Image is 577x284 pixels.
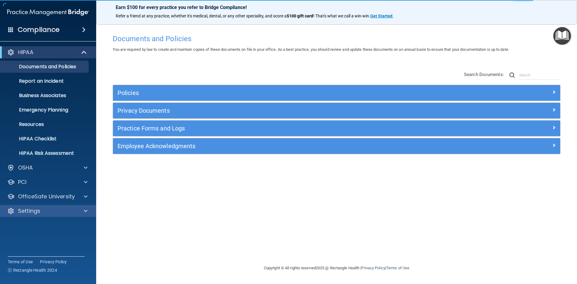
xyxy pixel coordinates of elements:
[4,136,86,142] p: HIPAA Checklist
[370,14,393,18] a: Get Started
[118,125,444,132] h5: Practice Forms and Logs
[464,72,504,77] span: Search Documents:
[7,179,87,186] a: PCI
[40,259,67,265] a: Privacy Policy
[287,14,313,18] strong: $100 gift card
[118,90,444,96] h5: Policies
[4,64,86,70] p: Documents and Policies
[8,259,33,265] a: Terms of Use
[18,193,75,200] p: OfficeSafe University
[118,106,556,115] a: Privacy Documents
[18,164,33,171] p: OSHA
[313,14,370,18] span: ! That's what we call a win-win.
[519,71,560,80] input: Search
[509,72,515,78] img: ic-search.3b580494.png
[18,179,26,186] p: PCI
[4,107,86,113] p: Emergency Planning
[361,266,385,270] a: Privacy Policy
[113,47,509,52] span: You are required by law to create and maintain copies of these documents on file in your office. ...
[116,5,557,10] p: Earn $100 for every practice you refer to Bridge Compliance!
[118,143,444,149] h5: Employee Acknowledgments
[118,88,556,98] a: Policies
[4,121,86,127] p: Resources
[7,164,87,171] a: OSHA
[118,141,556,151] a: Employee Acknowledgments
[18,49,33,56] p: HIPAA
[4,93,86,99] p: Business Associates
[386,266,409,270] a: Terms of Use
[118,107,444,114] h5: Privacy Documents
[370,14,392,18] strong: Get Started
[7,6,89,18] img: PMB logo
[8,267,57,273] span: Ⓒ Rectangle Health 2024
[7,193,87,200] a: OfficeSafe University
[7,207,87,215] a: Settings
[553,27,571,45] button: Open Resource Center
[118,124,556,133] a: Practice Forms and Logs
[116,14,287,18] span: Refer a friend at any practice, whether it's medical, dental, or any other speciality, and score a
[7,49,87,56] a: HIPAA
[4,150,86,156] p: HIPAA Risk Assessment
[18,207,40,215] p: Settings
[227,258,446,278] div: Copyright © All rights reserved 2025 @ Rectangle Health | |
[18,26,60,34] h4: Compliance
[4,78,86,84] p: Report an Incident
[113,35,560,43] h4: Documents and Policies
